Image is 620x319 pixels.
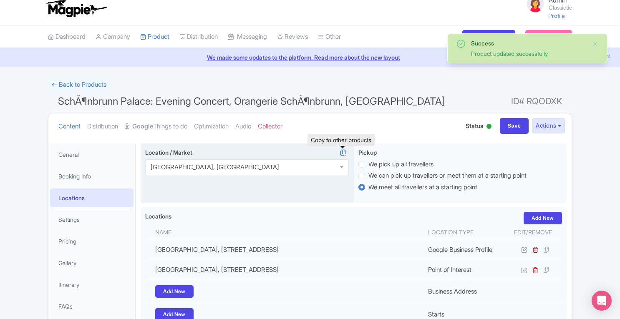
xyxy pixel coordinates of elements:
[145,149,192,156] span: Location / Market
[50,297,134,316] a: FAQs
[235,113,251,140] a: Audio
[549,5,572,10] small: Classictic
[504,224,562,240] th: Edit/Remove
[368,171,527,181] label: We can pick up travellers or meet them at a starting point
[258,113,282,140] a: Collector
[228,25,267,48] a: Messaging
[592,39,599,49] button: Close
[96,25,130,48] a: Company
[87,113,118,140] a: Distribution
[524,212,562,224] a: Add New
[155,285,194,298] a: Add New
[423,224,504,240] th: Location type
[194,113,229,140] a: Optimization
[525,30,572,43] a: Subscription
[140,25,169,48] a: Product
[5,53,615,62] a: We made some updates to the platform. Read more about the new layout
[125,113,187,140] a: GoogleThings to do
[423,240,504,260] td: Google Business Profile
[605,52,612,62] button: Close announcement
[358,149,377,156] span: Pickup
[471,49,585,58] div: Product updated successfully
[50,167,134,186] a: Booking Info
[511,93,562,110] span: ID# RQODXK
[368,160,433,169] label: We pick up all travellers
[179,25,218,48] a: Distribution
[58,95,445,107] span: SchÃ¶nbrunn Palace: Evening Concert, Orangerie SchÃ¶nbrunn, [GEOGRAPHIC_DATA]
[50,254,134,272] a: Gallery
[151,163,279,171] div: [GEOGRAPHIC_DATA], [GEOGRAPHIC_DATA]
[307,134,375,146] div: Copy to other products
[50,210,134,229] a: Settings
[145,260,423,280] td: [GEOGRAPHIC_DATA], [STREET_ADDRESS]
[423,280,504,303] td: Business Address
[485,121,493,133] div: Active
[277,25,308,48] a: Reviews
[145,240,423,260] td: [GEOGRAPHIC_DATA], [STREET_ADDRESS]
[318,25,341,48] a: Other
[132,122,153,131] strong: Google
[50,145,134,164] a: General
[462,30,515,43] a: View summary
[50,188,134,207] a: Locations
[466,121,483,130] span: Status
[50,275,134,294] a: Itinerary
[48,77,110,93] a: ← Back to Products
[423,260,504,280] td: Point of Interest
[500,118,529,134] input: Save
[368,183,477,192] label: We meet all travellers at a starting point
[48,25,86,48] a: Dashboard
[548,12,565,19] a: Profile
[58,113,81,140] a: Content
[532,118,565,133] button: Actions
[50,232,134,251] a: Pricing
[145,224,423,240] th: Name
[145,212,171,221] label: Locations
[592,291,612,311] div: Open Intercom Messenger
[471,39,585,48] div: Success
